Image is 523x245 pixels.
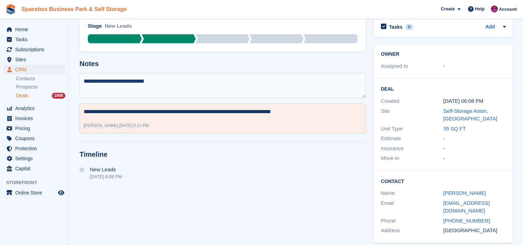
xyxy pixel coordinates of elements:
[52,93,65,99] div: 1906
[443,126,466,131] a: 35 SQ FT
[80,151,366,158] h2: Timeline
[3,25,65,34] a: menu
[381,62,443,70] div: Assigned to
[381,199,443,215] div: Email
[381,178,506,184] h2: Contact
[441,6,455,12] span: Create
[443,154,506,162] div: -
[485,23,495,31] a: Add
[381,97,443,105] div: Created
[119,123,149,128] span: [DATE] 6:11 PM
[6,4,16,15] img: stora-icon-8386f47178a22dfd0bd8f6a31ec36ba5ce8667c1dd55bd0f319d3a0aa187defe.svg
[16,84,37,90] span: Prospects
[15,25,57,34] span: Home
[15,45,57,54] span: Subscriptions
[15,144,57,153] span: Protection
[15,188,57,198] span: Online Store
[6,179,69,186] span: Storefront
[499,6,517,13] span: Account
[381,52,506,57] h2: Owner
[381,217,443,225] div: Phone
[443,227,506,235] div: [GEOGRAPHIC_DATA]
[381,135,443,143] div: Estimate
[15,154,57,163] span: Settings
[491,6,498,12] img: Shitika Balanath
[3,188,65,198] a: menu
[443,190,486,196] a: [PERSON_NAME]
[80,60,366,68] h2: Notes
[381,85,506,92] h2: Deal
[405,24,413,30] div: 0
[3,55,65,64] a: menu
[15,55,57,64] span: Sites
[443,200,489,214] a: [EMAIL_ADDRESS][DOMAIN_NAME]
[15,124,57,133] span: Pricing
[90,167,116,172] span: New Leads
[443,62,506,70] div: -
[3,134,65,143] a: menu
[90,174,122,179] div: [DATE] 6:08 PM
[15,164,57,173] span: Capital
[3,114,65,123] a: menu
[15,65,57,74] span: CRM
[84,123,118,128] span: [PERSON_NAME]
[3,65,65,74] a: menu
[16,75,65,82] a: Contacts
[381,154,443,162] div: Move-in
[381,145,443,153] div: Insurance
[475,6,485,12] span: Help
[15,114,57,123] span: Invoices
[381,227,443,235] div: Address
[381,107,443,123] div: Site
[443,97,506,105] div: [DATE] 06:08 PM
[16,92,28,99] span: Deals
[3,154,65,163] a: menu
[3,164,65,173] a: menu
[16,83,65,91] a: Prospects
[19,3,129,15] a: Spacebox Business Park & Self Storage
[15,134,57,143] span: Coupons
[105,22,132,34] div: New Leads
[57,189,65,197] a: Preview store
[3,45,65,54] a: menu
[3,35,65,44] a: menu
[443,145,506,153] div: -
[389,24,403,30] h2: Tasks
[88,22,102,30] div: Stage
[443,108,497,122] a: Self-Storage Aston, [GEOGRAPHIC_DATA]
[84,122,149,129] div: -
[381,189,443,197] div: Name
[381,125,443,133] div: Unit Type
[3,144,65,153] a: menu
[3,103,65,113] a: menu
[443,135,506,143] div: -
[443,218,490,224] a: [PHONE_NUMBER]
[16,92,65,99] a: Deals 1906
[15,35,57,44] span: Tasks
[3,124,65,133] a: menu
[15,103,57,113] span: Analytics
